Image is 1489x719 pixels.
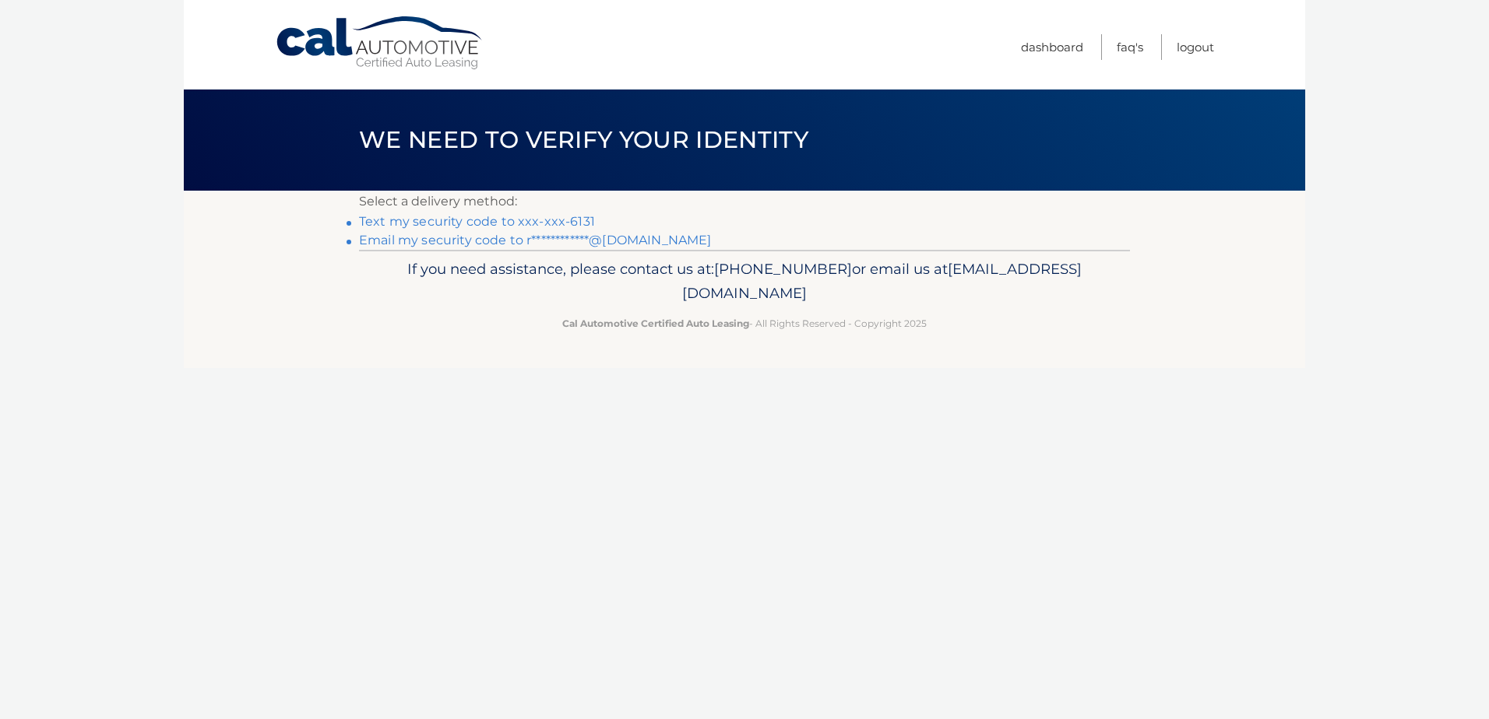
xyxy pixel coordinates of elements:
a: Logout [1177,34,1214,60]
a: Cal Automotive [275,16,485,71]
a: Dashboard [1021,34,1083,60]
p: If you need assistance, please contact us at: or email us at [369,257,1120,307]
a: Text my security code to xxx-xxx-6131 [359,214,595,229]
p: Select a delivery method: [359,191,1130,212]
span: [PHONE_NUMBER] [714,260,852,278]
span: We need to verify your identity [359,125,808,154]
strong: Cal Automotive Certified Auto Leasing [562,317,749,329]
p: - All Rights Reserved - Copyright 2025 [369,315,1120,331]
a: FAQ's [1117,34,1143,60]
